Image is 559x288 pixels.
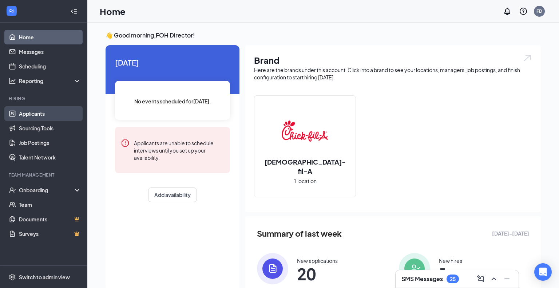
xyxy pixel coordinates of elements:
[19,273,70,281] div: Switch to admin view
[523,54,532,62] img: open.6027fd2a22e1237b5b06.svg
[134,97,211,105] span: No events scheduled for [DATE] .
[297,257,338,264] div: New applications
[19,135,81,150] a: Job Postings
[519,7,528,16] svg: QuestionInfo
[121,139,130,147] svg: Error
[294,177,317,185] span: 1 location
[19,77,82,84] div: Reporting
[503,7,512,16] svg: Notifications
[254,54,532,66] h1: Brand
[254,157,356,175] h2: [DEMOGRAPHIC_DATA]-fil-A
[106,31,541,39] h3: 👋 Good morning, FOH Director !
[19,150,81,165] a: Talent Network
[297,267,338,280] span: 20
[19,197,81,212] a: Team
[9,273,16,281] svg: Settings
[476,275,485,283] svg: ComposeMessage
[9,186,16,194] svg: UserCheck
[19,121,81,135] a: Sourcing Tools
[70,8,78,15] svg: Collapse
[19,59,81,74] a: Scheduling
[19,226,81,241] a: SurveysCrown
[399,253,430,284] img: icon
[503,275,511,283] svg: Minimize
[134,139,224,161] div: Applicants are unable to schedule interviews until you set up your availability.
[439,267,462,280] span: 1
[492,229,529,237] span: [DATE] - [DATE]
[9,77,16,84] svg: Analysis
[19,106,81,121] a: Applicants
[19,212,81,226] a: DocumentsCrown
[536,8,542,14] div: FD
[9,95,80,102] div: Hiring
[401,275,443,283] h3: SMS Messages
[257,253,288,284] img: icon
[501,273,513,285] button: Minimize
[254,66,532,81] div: Here are the brands under this account. Click into a brand to see your locations, managers, job p...
[450,276,456,282] div: 25
[475,273,487,285] button: ComposeMessage
[257,227,342,240] span: Summary of last week
[19,186,75,194] div: Onboarding
[8,7,15,15] svg: WorkstreamLogo
[19,30,81,44] a: Home
[148,188,197,202] button: Add availability
[534,263,552,281] div: Open Intercom Messenger
[282,108,328,154] img: Chick-fil-A
[115,57,230,68] span: [DATE]
[9,172,80,178] div: Team Management
[489,275,498,283] svg: ChevronUp
[488,273,500,285] button: ChevronUp
[439,257,462,264] div: New hires
[19,44,81,59] a: Messages
[100,5,126,17] h1: Home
